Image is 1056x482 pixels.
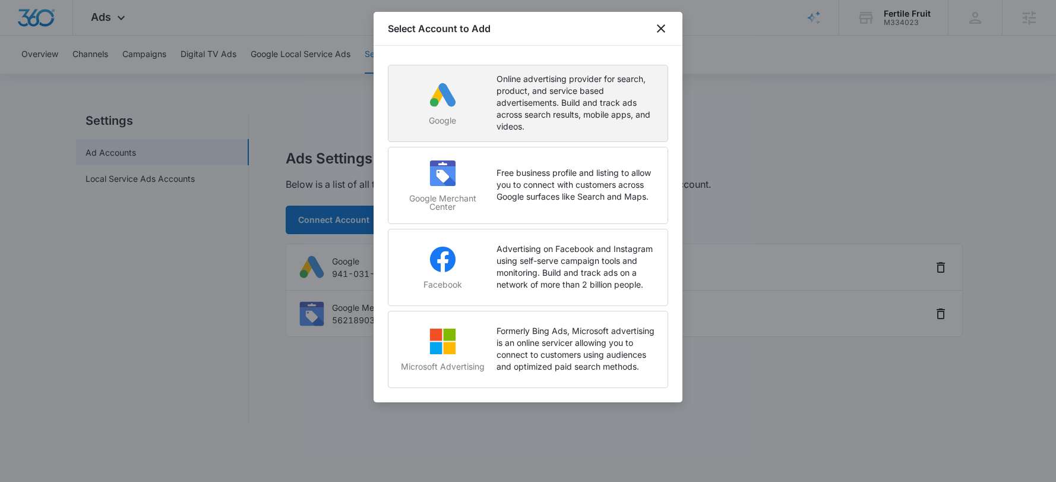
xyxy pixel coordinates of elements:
[428,245,457,273] img: logo-facebook.svg
[428,81,457,109] img: logo-googleAds.svg
[497,167,656,203] p: Free business profile and listing to allow you to connect with customers across Google surfaces l...
[388,229,668,306] button: FacebookAdvertising on Facebook and Instagram using self-serve campaign tools and monitoring. Bui...
[400,363,485,371] p: Microsoft Advertising
[388,311,668,388] button: Microsoft AdvertisingFormerly Bing Ads, Microsoft advertising is an online servicer allowing you ...
[497,73,656,133] p: Online advertising provider for search, product, and service based advertisements. Build and trac...
[388,147,668,224] button: Google Merchant CenterFree business profile and listing to allow you to connect with customers ac...
[497,325,656,373] p: Formerly Bing Ads, Microsoft advertising is an online servicer allowing you to connect to custome...
[388,65,668,142] button: GoogleOnline advertising provider for search, product, and service based advertisements. Build an...
[654,21,668,36] button: close
[497,243,656,291] p: Advertising on Facebook and Instagram using self-serve campaign tools and monitoring. Build and t...
[388,21,491,36] h1: Select Account to Add
[428,159,457,187] img: logo-googleMerchant.svg
[428,327,457,355] img: logo-bingAds.svg
[400,116,485,125] p: Google
[400,281,485,289] p: Facebook
[400,194,485,211] p: Google Merchant Center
